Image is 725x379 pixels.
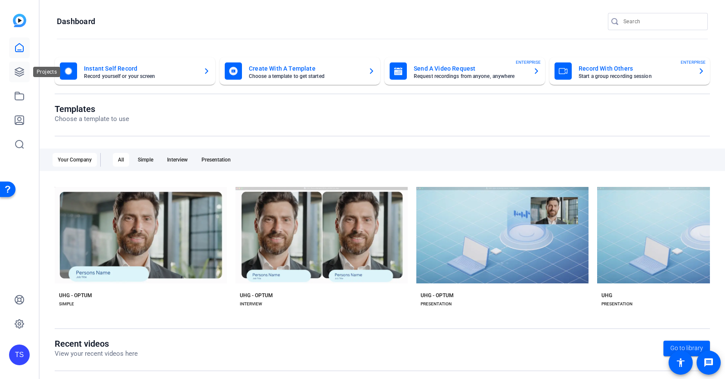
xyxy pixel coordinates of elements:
img: blue-gradient.svg [13,14,26,27]
h1: Dashboard [57,16,95,27]
p: Choose a template to use [55,114,129,124]
div: UHG - OPTUM [240,292,273,299]
div: UHG - OPTUM [59,292,92,299]
div: Presentation [196,153,236,167]
div: Your Company [53,153,97,167]
span: ENTERPRISE [516,59,541,65]
div: All [113,153,129,167]
div: INTERVIEW [240,301,262,308]
input: Search [623,16,701,27]
div: Interview [162,153,193,167]
mat-card-subtitle: Start a group recording session [579,74,691,79]
span: Go to library [670,344,703,353]
div: PRESENTATION [601,301,632,308]
mat-icon: accessibility [675,357,686,368]
h1: Recent videos [55,339,138,349]
mat-card-subtitle: Choose a template to get started [249,74,361,79]
div: PRESENTATION [421,301,452,308]
div: SIMPLE [59,301,74,308]
button: Send A Video RequestRequest recordings from anyone, anywhereENTERPRISE [384,57,545,85]
button: Create With A TemplateChoose a template to get started [220,57,380,85]
mat-card-title: Instant Self Record [84,63,196,74]
mat-card-subtitle: Request recordings from anyone, anywhere [414,74,526,79]
div: Simple [133,153,158,167]
button: Instant Self RecordRecord yourself or your screen [55,57,215,85]
mat-card-title: Record With Others [579,63,691,74]
div: UHG - OPTUM [421,292,454,299]
div: TS [9,345,30,365]
a: Go to library [663,341,710,356]
mat-card-title: Create With A Template [249,63,361,74]
div: UHG [601,292,612,299]
div: Projects [33,67,60,77]
button: Record With OthersStart a group recording sessionENTERPRISE [549,57,710,85]
mat-card-title: Send A Video Request [414,63,526,74]
mat-icon: message [703,357,714,368]
span: ENTERPRISE [681,59,706,65]
h1: Templates [55,104,129,114]
mat-card-subtitle: Record yourself or your screen [84,74,196,79]
p: View your recent videos here [55,349,138,359]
